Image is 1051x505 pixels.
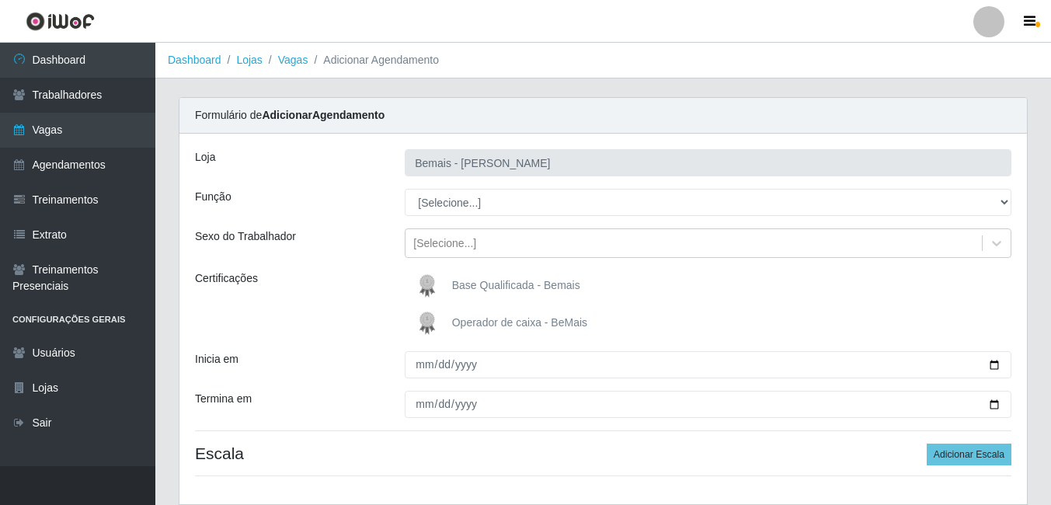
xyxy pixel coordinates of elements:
[195,351,238,367] label: Inicia em
[195,189,231,205] label: Função
[452,279,580,291] span: Base Qualificada - Bemais
[155,43,1051,78] nav: breadcrumb
[179,98,1027,134] div: Formulário de
[405,391,1011,418] input: 00/00/0000
[413,235,476,252] div: [Selecione...]
[412,270,449,301] img: Base Qualificada - Bemais
[195,228,296,245] label: Sexo do Trabalhador
[927,444,1011,465] button: Adicionar Escala
[195,391,252,407] label: Termina em
[236,54,262,66] a: Lojas
[308,52,439,68] li: Adicionar Agendamento
[195,444,1011,463] h4: Escala
[195,270,258,287] label: Certificações
[405,351,1011,378] input: 00/00/0000
[452,316,587,329] span: Operador de caixa - BeMais
[168,54,221,66] a: Dashboard
[262,109,385,121] strong: Adicionar Agendamento
[412,308,449,339] img: Operador de caixa - BeMais
[278,54,308,66] a: Vagas
[195,149,215,165] label: Loja
[26,12,95,31] img: CoreUI Logo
